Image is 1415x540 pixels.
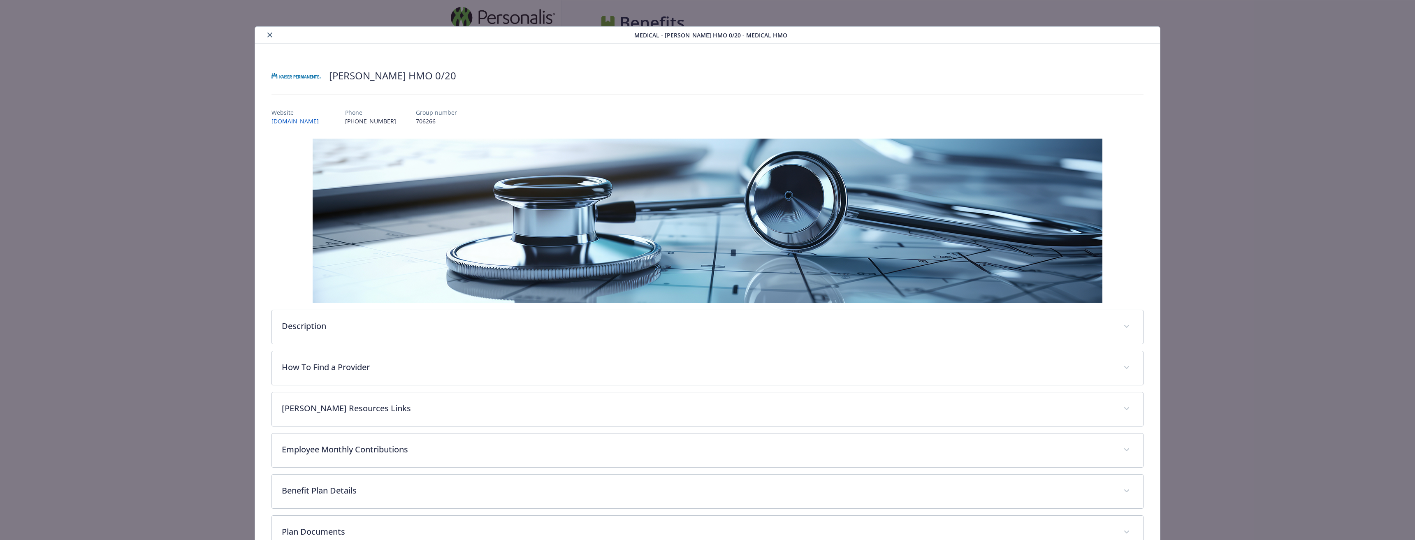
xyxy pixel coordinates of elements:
span: Medical - [PERSON_NAME] HMO 0/20 - Medical HMO [634,31,787,39]
button: close [265,30,275,40]
p: Plan Documents [282,526,1113,538]
img: banner [313,139,1102,303]
p: Phone [345,108,396,117]
div: Description [272,310,1143,344]
p: [PERSON_NAME] Resources Links [282,402,1113,415]
p: How To Find a Provider [282,361,1113,373]
div: Benefit Plan Details [272,475,1143,508]
p: Website [271,108,325,117]
p: Group number [416,108,457,117]
a: [DOMAIN_NAME] [271,117,325,125]
p: [PHONE_NUMBER] [345,117,396,125]
div: Employee Monthly Contributions [272,433,1143,467]
h2: [PERSON_NAME] HMO 0/20 [329,69,456,83]
p: 706266 [416,117,457,125]
p: Employee Monthly Contributions [282,443,1113,456]
div: [PERSON_NAME] Resources Links [272,392,1143,426]
p: Description [282,320,1113,332]
p: Benefit Plan Details [282,484,1113,497]
img: Kaiser Permanente Insurance Company [271,63,321,88]
div: How To Find a Provider [272,351,1143,385]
